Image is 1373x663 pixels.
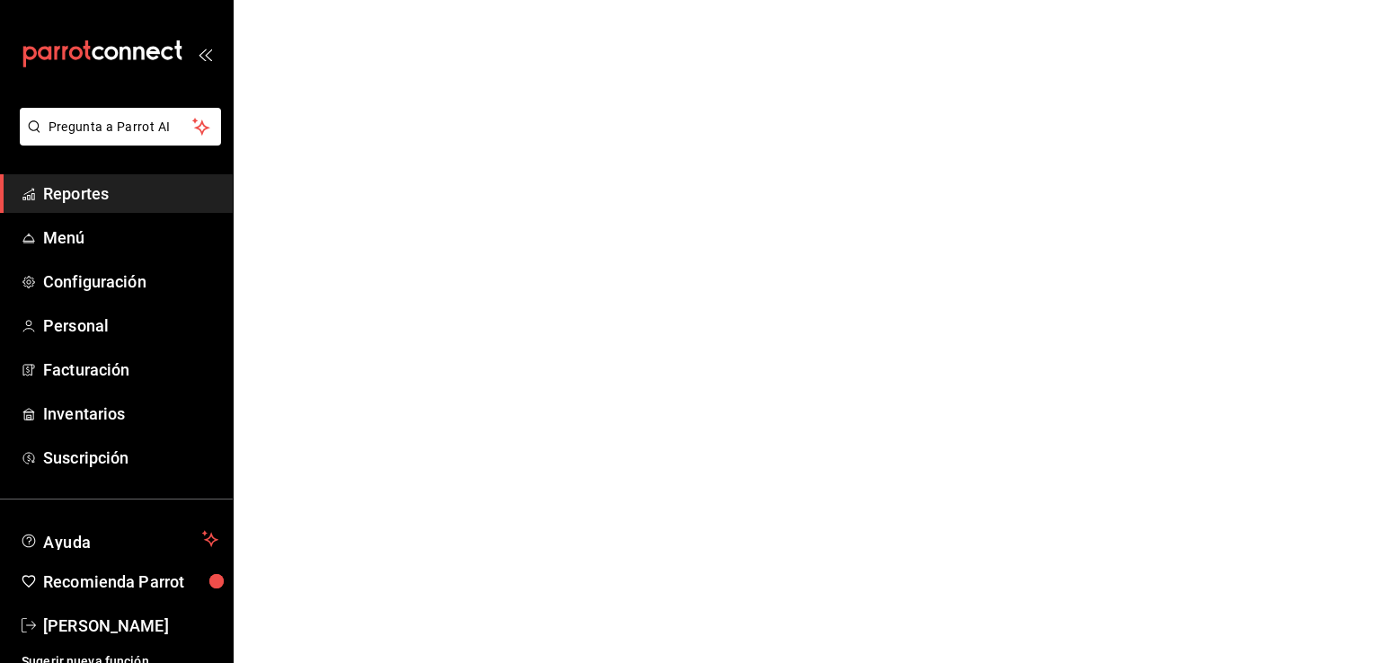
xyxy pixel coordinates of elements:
[198,47,212,61] button: open_drawer_menu
[43,570,218,594] span: Recomienda Parrot
[43,314,218,338] span: Personal
[20,108,221,146] button: Pregunta a Parrot AI
[43,528,195,550] span: Ayuda
[49,118,193,137] span: Pregunta a Parrot AI
[43,402,218,426] span: Inventarios
[43,358,218,382] span: Facturación
[43,614,218,638] span: [PERSON_NAME]
[43,181,218,206] span: Reportes
[13,130,221,149] a: Pregunta a Parrot AI
[43,225,218,250] span: Menú
[43,446,218,470] span: Suscripción
[43,270,218,294] span: Configuración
